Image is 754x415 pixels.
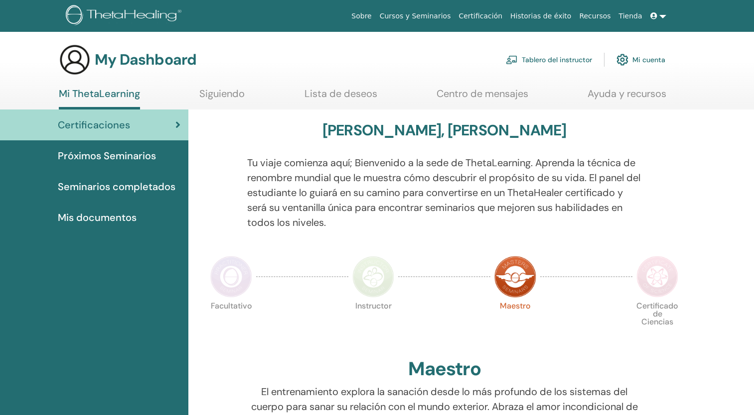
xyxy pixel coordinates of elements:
span: Certificaciones [58,117,130,132]
img: Practitioner [210,256,252,298]
a: Lista de deseos [304,88,377,107]
h3: My Dashboard [95,51,196,69]
img: Instructor [352,256,394,298]
span: Próximos Seminarios [58,148,156,163]
a: Centro de mensajes [437,88,528,107]
a: Historias de éxito [506,7,575,25]
span: Seminarios completados [58,179,175,194]
span: Mis documentos [58,210,137,225]
img: cog.svg [616,51,628,68]
h3: [PERSON_NAME], [PERSON_NAME] [322,121,567,139]
a: Mi ThetaLearning [59,88,140,109]
a: Mi cuenta [616,49,665,71]
p: Maestro [494,302,536,344]
a: Certificación [454,7,506,25]
p: Instructor [352,302,394,344]
img: Master [494,256,536,298]
a: Recursos [575,7,614,25]
a: Tienda [615,7,646,25]
h2: Maestro [408,358,481,381]
img: logo.png [66,5,185,27]
img: chalkboard-teacher.svg [506,55,518,64]
p: Certificado de Ciencias [636,302,678,344]
img: generic-user-icon.jpg [59,44,91,76]
a: Tablero del instructor [506,49,592,71]
a: Ayuda y recursos [588,88,666,107]
p: Facultativo [210,302,252,344]
a: Siguiendo [199,88,245,107]
a: Cursos y Seminarios [376,7,455,25]
a: Sobre [347,7,375,25]
img: Certificate of Science [636,256,678,298]
p: Tu viaje comienza aquí; Bienvenido a la sede de ThetaLearning. Aprenda la técnica de renombre mun... [247,155,641,230]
